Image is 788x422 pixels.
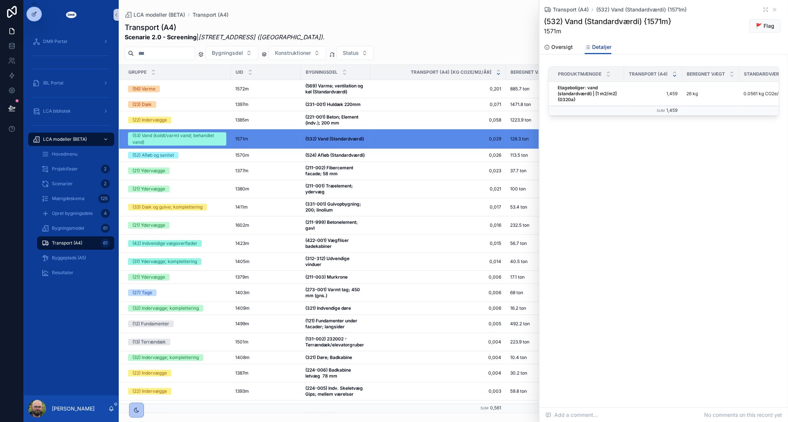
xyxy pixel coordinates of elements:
a: 0,006 [375,305,501,311]
div: (52) Afløb og sanitet [132,152,174,159]
span: 0,016 [375,222,501,228]
a: 0,015 [375,240,501,246]
a: 40.5 ton [510,259,563,265]
span: 1,459 [628,91,677,97]
div: (22) Indervægge [132,370,167,376]
strong: (221-001) Beton; Element (indv.); 200 mm [305,114,359,126]
a: (12) Fundamenter [128,320,226,327]
span: 1393m [235,388,249,394]
a: (224-006) Badkabine letvæg 78 mm [305,367,366,379]
span: 🚩 Flag [756,22,774,30]
div: 125 [98,194,110,203]
span: Transport (A4) [629,71,668,77]
a: 1602m [235,222,296,228]
a: 0,004 [375,370,501,376]
a: (22) Indervægge [128,370,226,376]
strong: (321) Døre; Badkabine [305,355,352,360]
span: LCA bibliotek [43,108,71,114]
a: Opret bygningsdele4 [37,207,114,220]
div: (23) Dæk [132,101,152,108]
div: (12) Fundamenter [132,320,169,327]
a: (321) Indvendige døre [305,305,366,311]
span: 68 ton [510,290,523,296]
span: Produktmængde [558,71,601,77]
a: 1403m [235,290,296,296]
span: 100 ton [510,186,526,192]
span: 0,004 [375,339,501,345]
span: 1379m [235,274,249,280]
strong: (211-002) Fibercement facade; 58 mm [305,165,354,176]
a: (211-999) Betonelement; gavl [305,219,366,231]
a: 1387m [235,370,296,376]
a: 1380m [235,186,296,192]
span: 1223.9 ton [510,117,531,123]
strong: (273-001) Varmt tag; 450 mm (gns.) [305,287,361,298]
a: Mængdeskema125 [37,192,114,205]
a: 1409m [235,305,296,311]
span: 10.4 ton [510,355,527,360]
h1: (532) Vand (Standardværdi) {1571m} [544,16,672,27]
a: Hovedmenu [37,147,114,161]
a: (321) Døre; Badkabine [305,355,366,360]
a: (569) Varme; ventilation og køl (Standardværdi) [305,83,366,95]
a: 1397m [235,102,296,107]
span: Scenarier [52,181,73,187]
span: UID [236,69,243,75]
span: Bygningsmodel [52,225,84,231]
div: (27) Tage [132,289,152,296]
span: 0,004 [375,355,501,360]
small: Sum [657,109,665,113]
a: 0,026 [375,152,501,158]
span: 17.1 ton [510,274,525,280]
span: 1385m [235,117,249,123]
span: 1571m [544,27,672,36]
span: 1403m [235,290,250,296]
a: 0,023 [375,168,501,174]
a: 53.4 ton [510,204,563,210]
strong: (422-001) Vægfliser badekabiner [305,237,350,249]
span: 1570m [235,152,249,158]
a: Scenarier2 [37,177,114,190]
a: 1377m [235,168,296,174]
button: Select Button [336,46,374,60]
a: (211-002) Fibercement facade; 58 mm [305,165,366,177]
a: 885.7 ton [510,86,563,92]
a: 1385m [235,117,296,123]
div: (22) Indervægge [132,117,167,123]
a: 492.2 ton [510,321,563,327]
a: (56) Varme [128,86,226,92]
button: Select Button [269,46,326,60]
a: (21) Ydervægge [128,186,226,192]
a: (532) Vand (Standardværdi) [305,136,366,142]
button: 🚩 Flag [749,19,781,33]
strong: (211-003) Murkrone [305,274,348,280]
a: Resultater [37,266,114,279]
a: 16.2 ton [510,305,563,311]
span: 1408m [235,355,250,360]
span: Transport (A4) [553,6,589,13]
span: 1471.8 ton [510,102,531,107]
span: 0,003 [375,388,501,394]
span: 0,201 [375,86,501,92]
span: 26 kg [686,91,698,97]
a: (32) Indervægge; komplettering [128,305,226,312]
a: 59.8 ton [510,388,563,394]
a: 0,029 [375,136,501,142]
span: Bygningsdel [212,49,243,57]
div: (21) Ydervægge [132,222,165,229]
small: Sum [480,406,489,410]
a: (273-001) Varmt tag; 450 mm (gns.) [305,287,366,299]
a: (53) Vand (koldt/varmt vand; behandlet vand) [128,132,226,146]
span: 1571m [235,136,248,142]
a: 1423m [235,240,296,246]
a: 1393m [235,388,296,394]
em: [STREET_ADDRESS] ([GEOGRAPHIC_DATA]) [198,33,323,41]
a: (21) Ydervægge [128,274,226,280]
span: Standardværdi [744,71,784,77]
div: 2 [101,165,110,173]
a: 1499m [235,321,296,327]
a: 113.5 ton [510,152,563,158]
div: (22) Indervægge [132,388,167,395]
a: 1411m [235,204,296,210]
